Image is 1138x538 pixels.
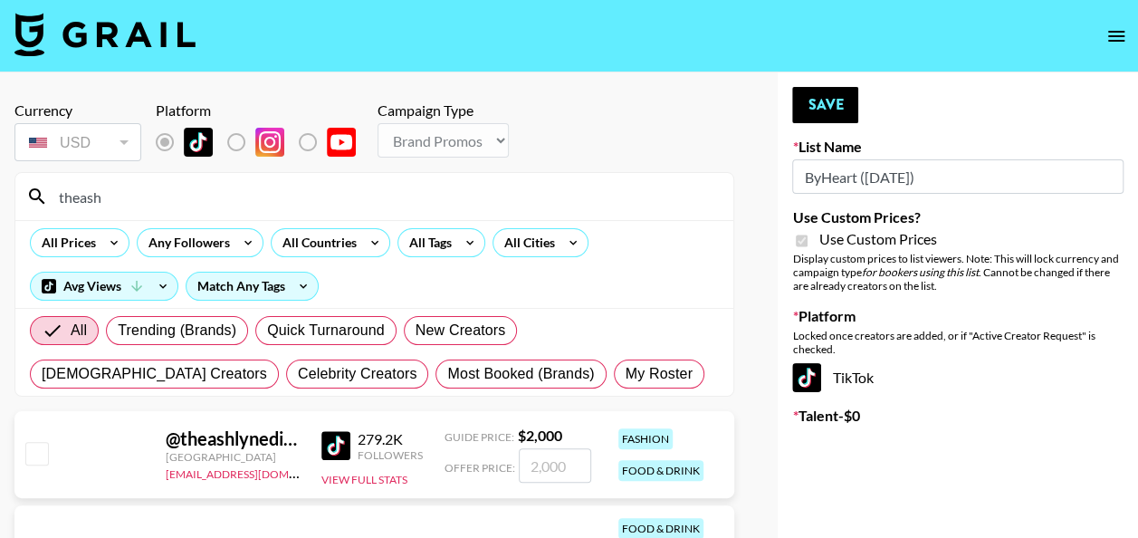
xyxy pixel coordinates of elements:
strong: $ 2,000 [518,427,562,444]
div: fashion [618,428,673,449]
em: for bookers using this list [861,265,978,279]
span: All [71,320,87,341]
span: Celebrity Creators [298,363,417,385]
div: Platform [156,101,370,120]
span: Most Booked (Brands) [447,363,594,385]
div: [GEOGRAPHIC_DATA] [166,450,300,464]
div: 279.2K [358,430,423,448]
span: Offer Price: [445,461,515,475]
label: List Name [792,138,1124,156]
span: Quick Turnaround [267,320,385,341]
span: [DEMOGRAPHIC_DATA] Creators [42,363,267,385]
div: USD [18,127,138,159]
input: 2,000 [519,448,591,483]
span: My Roster [626,363,693,385]
span: New Creators [416,320,506,341]
div: List locked to TikTok. [156,123,370,161]
div: Campaign Type [378,101,509,120]
div: Currency [14,101,141,120]
div: Followers [358,448,423,462]
div: food & drink [618,460,703,481]
div: All Tags [398,229,455,256]
img: Grail Talent [14,13,196,56]
input: Search by User Name [48,182,722,211]
span: Guide Price: [445,430,514,444]
div: All Countries [272,229,360,256]
img: YouTube [327,128,356,157]
span: Use Custom Prices [818,230,936,248]
label: Use Custom Prices? [792,208,1124,226]
div: All Prices [31,229,100,256]
div: @ theashlynedith [166,428,300,450]
div: Any Followers [138,229,234,256]
button: Save [792,87,858,123]
button: View Full Stats [321,473,407,486]
div: Avg Views [31,273,177,300]
div: Locked once creators are added, or if "Active Creator Request" is checked. [792,329,1124,356]
span: Trending (Brands) [118,320,236,341]
div: Currency is locked to USD [14,120,141,165]
a: [EMAIL_ADDRESS][DOMAIN_NAME] [166,464,348,481]
div: Display custom prices to list viewers. Note: This will lock currency and campaign type . Cannot b... [792,252,1124,293]
div: TikTok [792,363,1124,392]
div: All Cities [493,229,559,256]
label: Platform [792,307,1124,325]
div: Match Any Tags [186,273,318,300]
img: TikTok [792,363,821,392]
img: Instagram [255,128,284,157]
label: Talent - $ 0 [792,407,1124,425]
button: open drawer [1098,18,1134,54]
img: TikTok [321,431,350,460]
img: TikTok [184,128,213,157]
